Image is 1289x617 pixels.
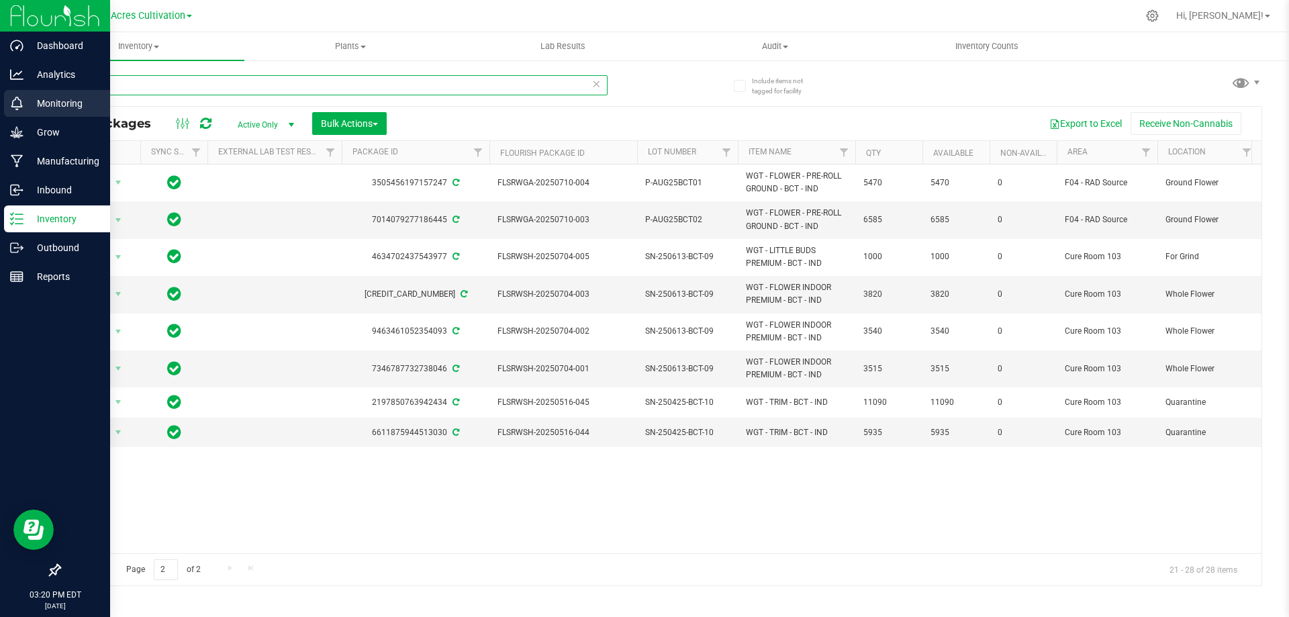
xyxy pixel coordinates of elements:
span: 6585 [930,213,982,226]
span: select [110,359,127,378]
span: SN-250613-BCT-09 [645,325,730,338]
span: WGT - TRIM - BCT - IND [746,396,847,409]
span: In Sync [167,247,181,266]
span: Quarantine [1165,426,1250,439]
p: Inventory [23,211,104,227]
span: 0 [998,426,1049,439]
span: P-AUG25BCT02 [645,213,730,226]
inline-svg: Outbound [10,241,23,254]
span: Cure Room 103 [1065,426,1149,439]
span: In Sync [167,393,181,412]
a: Qty [866,148,881,158]
span: Sync from Compliance System [459,289,467,299]
span: Inventory [32,40,244,52]
div: 3505456197157247 [340,177,491,189]
div: [CREDIT_CARD_NUMBER] [340,288,491,301]
span: In Sync [167,359,181,378]
span: 0 [998,325,1049,338]
span: 6585 [863,213,914,226]
span: WGT - FLOWER INDOOR PREMIUM - BCT - IND [746,319,847,344]
a: Filter [1236,141,1258,164]
div: 4634702437543977 [340,250,491,263]
span: 0 [998,396,1049,409]
p: Outbound [23,240,104,256]
span: 0 [998,177,1049,189]
span: Clear [591,75,601,93]
span: Plants [245,40,456,52]
span: 5470 [930,177,982,189]
span: Sync from Compliance System [450,252,459,261]
span: Sync from Compliance System [450,178,459,187]
input: 2 [154,559,178,580]
div: 9463461052354093 [340,325,491,338]
a: External Lab Test Result [218,147,324,156]
span: WGT - FLOWER - PRE-ROLL GROUND - BCT - IND [746,207,847,232]
span: Bulk Actions [321,118,378,129]
span: In Sync [167,285,181,303]
div: Manage settings [1144,9,1161,22]
span: 3515 [930,363,982,375]
span: Cure Room 103 [1065,288,1149,301]
span: Page of 2 [115,559,211,580]
p: Manufacturing [23,153,104,169]
div: 6611875944513030 [340,426,491,439]
inline-svg: Analytics [10,68,23,81]
span: WGT - LITTLE BUDS PREMIUM - BCT - IND [746,244,847,270]
inline-svg: Monitoring [10,97,23,110]
inline-svg: Inventory [10,212,23,226]
a: Filter [833,141,855,164]
span: select [110,248,127,267]
a: Filter [1135,141,1157,164]
span: select [110,393,127,412]
span: select [110,173,127,192]
span: In Sync [167,210,181,229]
span: WGT - FLOWER - PRE-ROLL GROUND - BCT - IND [746,170,847,195]
span: 3540 [863,325,914,338]
span: Sync from Compliance System [450,428,459,437]
span: SN-250425-BCT-10 [645,396,730,409]
span: Cure Room 103 [1065,363,1149,375]
span: Inventory Counts [937,40,1037,52]
span: For Grind [1165,250,1250,263]
iframe: Resource center [13,510,54,550]
span: FLSRWSH-20250704-003 [497,288,629,301]
span: FLSRWSH-20250704-005 [497,250,629,263]
span: 5935 [863,426,914,439]
span: Green Acres Cultivation [82,10,185,21]
span: Lab Results [522,40,604,52]
div: 2197850763942434 [340,396,491,409]
a: Filter [185,141,207,164]
span: FLSRWSH-20250516-045 [497,396,629,409]
span: 0 [998,250,1049,263]
span: In Sync [167,173,181,192]
a: Area [1067,147,1088,156]
a: Non-Available [1000,148,1060,158]
span: Hi, [PERSON_NAME]! [1176,10,1263,21]
span: SN-250425-BCT-10 [645,426,730,439]
span: Whole Flower [1165,325,1250,338]
span: Cure Room 103 [1065,396,1149,409]
span: F04 - RAD Source [1065,177,1149,189]
span: 3820 [863,288,914,301]
span: Cure Room 103 [1065,325,1149,338]
inline-svg: Grow [10,126,23,139]
span: FLSRWGA-20250710-004 [497,177,629,189]
span: 0 [998,213,1049,226]
a: Filter [320,141,342,164]
a: Plants [244,32,457,60]
p: Analytics [23,66,104,83]
span: Ground Flower [1165,213,1250,226]
p: Reports [23,269,104,285]
a: Location [1168,147,1206,156]
span: select [110,211,127,230]
span: Quarantine [1165,396,1250,409]
button: Receive Non-Cannabis [1131,112,1241,135]
span: 5470 [863,177,914,189]
p: [DATE] [6,601,104,611]
span: 11090 [930,396,982,409]
a: Inventory Counts [881,32,1093,60]
span: Sync from Compliance System [450,364,459,373]
a: Flourish Package ID [500,148,585,158]
a: Package ID [352,147,398,156]
inline-svg: Reports [10,270,23,283]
